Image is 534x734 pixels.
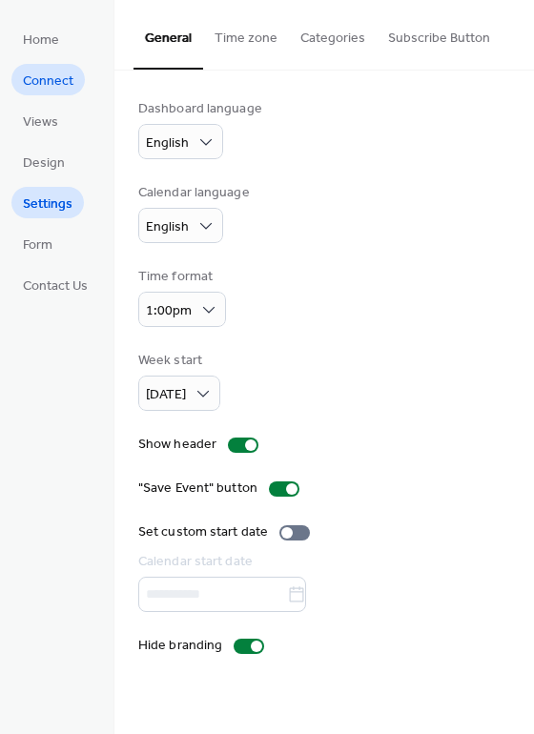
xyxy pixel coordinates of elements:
[23,31,59,51] span: Home
[138,351,216,371] div: Week start
[138,479,257,499] div: "Save Event" button
[23,276,88,296] span: Contact Us
[11,187,84,218] a: Settings
[23,71,73,92] span: Connect
[146,382,186,408] span: [DATE]
[138,636,222,656] div: Hide branding
[23,153,65,173] span: Design
[146,298,192,324] span: 1:00pm
[138,435,216,455] div: Show header
[11,23,71,54] a: Home
[146,214,189,240] span: English
[138,267,222,287] div: Time format
[11,105,70,136] a: Views
[23,194,72,214] span: Settings
[11,146,76,177] a: Design
[146,131,189,156] span: English
[138,99,262,119] div: Dashboard language
[23,235,52,255] span: Form
[138,183,250,203] div: Calendar language
[11,64,85,95] a: Connect
[11,269,99,300] a: Contact Us
[23,112,58,133] span: Views
[11,228,64,259] a: Form
[138,522,268,542] div: Set custom start date
[138,552,506,572] div: Calendar start date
